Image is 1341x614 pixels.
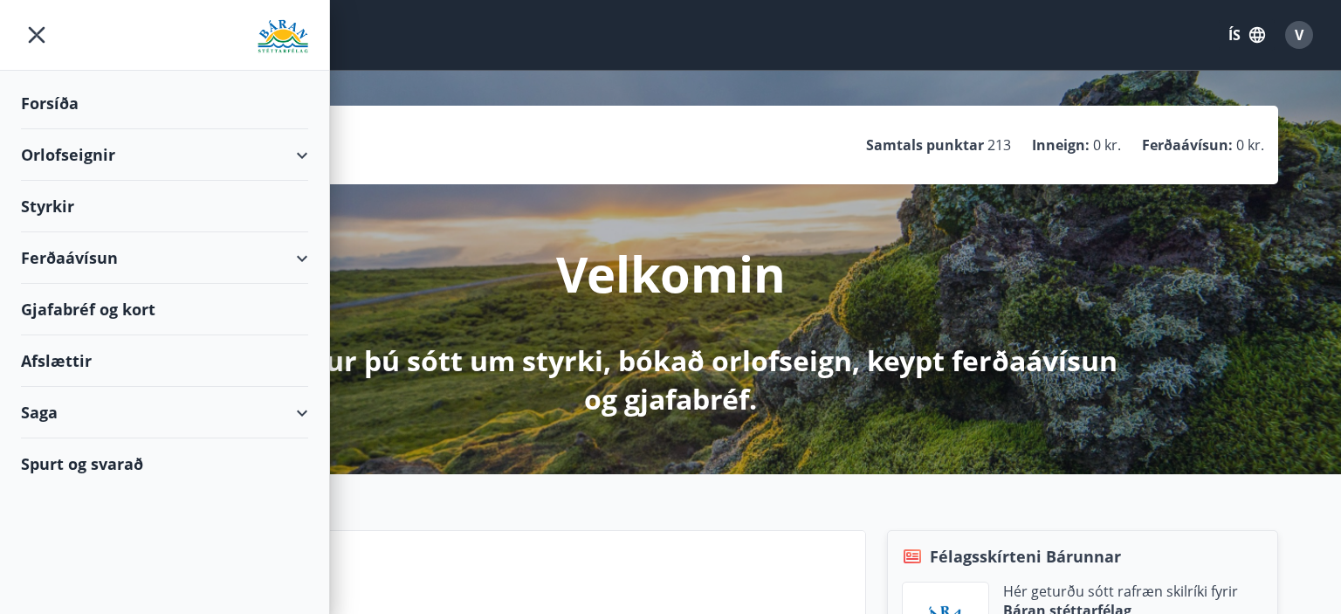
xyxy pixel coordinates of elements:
[556,240,786,307] p: Velkomin
[21,181,308,232] div: Styrkir
[258,19,308,54] img: union_logo
[930,545,1121,568] span: Félagsskírteni Bárunnar
[21,387,308,438] div: Saga
[1093,135,1121,155] span: 0 kr.
[987,135,1011,155] span: 213
[1219,19,1275,51] button: ÍS
[21,78,308,129] div: Forsíða
[21,19,52,51] button: menu
[1142,135,1233,155] p: Ferðaávísun :
[21,438,308,489] div: Spurt og svarað
[21,129,308,181] div: Orlofseignir
[21,232,308,284] div: Ferðaávísun
[1236,135,1264,155] span: 0 kr.
[866,135,984,155] p: Samtals punktar
[1003,582,1238,601] p: Hér geturðu sótt rafræn skilríki fyrir
[210,341,1131,418] p: Hér getur þú sótt um styrki, bókað orlofseign, keypt ferðaávísun og gjafabréf.
[21,284,308,335] div: Gjafabréf og kort
[1278,14,1320,56] button: V
[21,335,308,387] div: Afslættir
[1032,135,1090,155] p: Inneign :
[1295,25,1303,45] span: V
[191,575,851,604] p: Næstu helgi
